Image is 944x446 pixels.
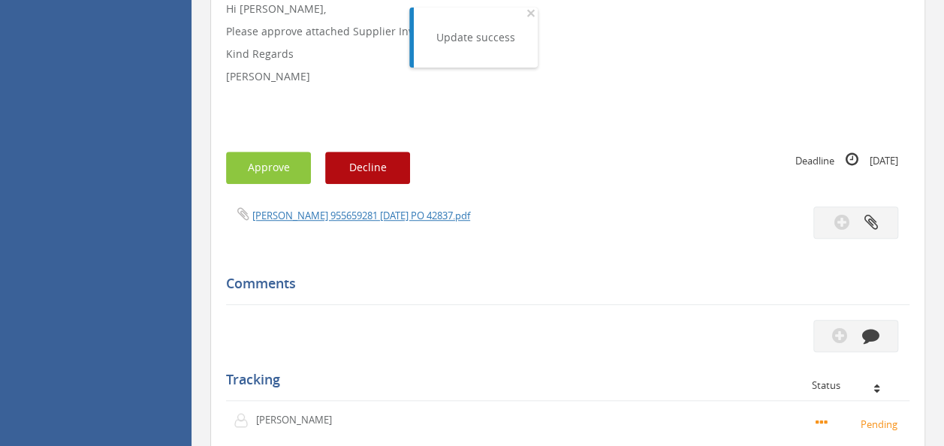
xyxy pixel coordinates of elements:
[226,152,311,184] button: Approve
[325,152,410,184] button: Decline
[436,30,515,45] div: Update success
[226,2,909,17] p: Hi [PERSON_NAME],
[226,69,909,84] p: [PERSON_NAME]
[252,209,470,222] a: [PERSON_NAME] 955659281 [DATE] PO 42837.pdf
[812,380,898,390] div: Status
[226,47,909,62] p: Kind Regards
[234,413,256,428] img: user-icon.png
[226,372,898,387] h5: Tracking
[795,152,898,168] small: Deadline [DATE]
[526,2,535,23] span: ×
[256,413,342,427] p: [PERSON_NAME]
[816,415,902,432] small: Pending
[226,24,909,39] p: Please approve attached Supplier Invoice.
[226,276,898,291] h5: Comments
